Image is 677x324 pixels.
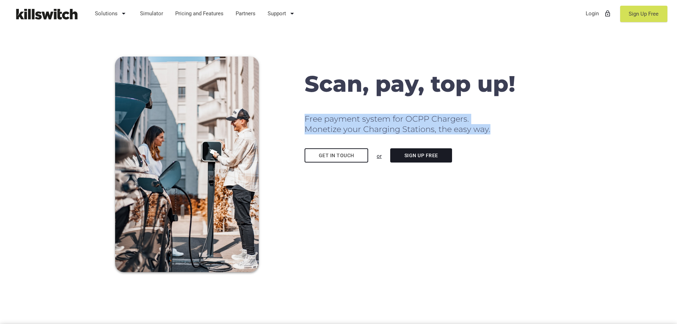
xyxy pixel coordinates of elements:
img: Couple charging EV with mobile payments [115,57,259,272]
a: Sign Up Free [620,6,667,22]
i: arrow_drop_down [288,5,296,22]
h1: Scan, pay, top up! [305,71,562,96]
a: Loginlock_outline [582,4,615,23]
a: Get in touch [305,148,368,163]
img: Killswitch [11,5,82,23]
a: Partners [232,4,259,23]
a: Simulator [137,4,167,23]
h2: Free payment system for OCPP Chargers. Monetize your Charging Stations, the easy way. [305,114,562,134]
i: lock_outline [604,5,611,22]
i: arrow_drop_down [119,5,128,22]
a: Pricing and Features [172,4,227,23]
a: Sign Up Free [390,148,452,163]
a: Solutions [92,4,131,23]
u: or [377,153,382,159]
a: Support [264,4,300,23]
